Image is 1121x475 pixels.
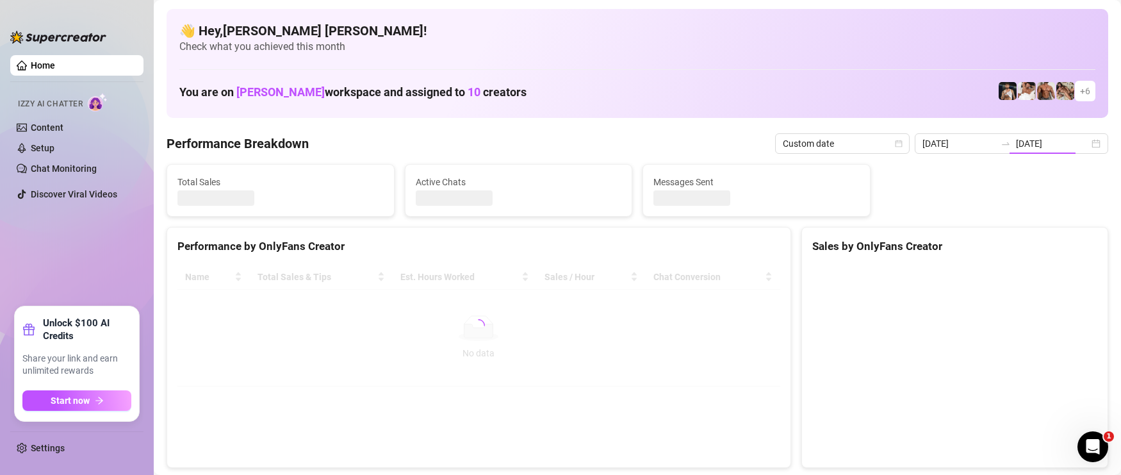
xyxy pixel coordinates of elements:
span: Check what you achieved this month [179,40,1095,54]
input: End date [1016,137,1089,151]
div: Performance by OnlyFans Creator [177,238,780,255]
span: to [1001,138,1011,149]
a: Setup [31,143,54,153]
span: 10 [468,85,480,99]
span: Total Sales [177,175,384,189]
a: Content [31,122,63,133]
img: logo-BBDzfeDw.svg [10,31,106,44]
a: Discover Viral Videos [31,189,117,199]
span: 1 [1104,431,1114,442]
span: Izzy AI Chatter [18,98,83,110]
span: + 6 [1080,84,1090,98]
span: Active Chats [416,175,622,189]
iframe: Intercom live chat [1077,431,1108,462]
span: loading [471,319,486,333]
img: David [1037,82,1055,100]
img: Uncle [1056,82,1074,100]
img: Jake [1018,82,1036,100]
div: Sales by OnlyFans Creator [812,238,1097,255]
a: Settings [31,443,65,453]
span: Messages Sent [653,175,860,189]
img: AI Chatter [88,93,108,112]
span: Share your link and earn unlimited rewards [22,353,131,378]
span: [PERSON_NAME] [236,85,325,99]
span: gift [22,323,35,336]
span: arrow-right [95,396,104,405]
h4: Performance Breakdown [167,135,309,153]
a: Home [31,60,55,71]
input: Start date [922,137,995,151]
span: Custom date [783,134,902,153]
strong: Unlock $100 AI Credits [43,317,131,342]
span: swap-right [1001,138,1011,149]
h4: 👋 Hey, [PERSON_NAME] [PERSON_NAME] ! [179,22,1095,40]
span: calendar [895,140,903,147]
button: Start nowarrow-right [22,390,131,411]
span: Start now [51,396,90,406]
a: Chat Monitoring [31,163,97,174]
img: Chris [999,82,1017,100]
h1: You are on workspace and assigned to creators [179,85,527,99]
